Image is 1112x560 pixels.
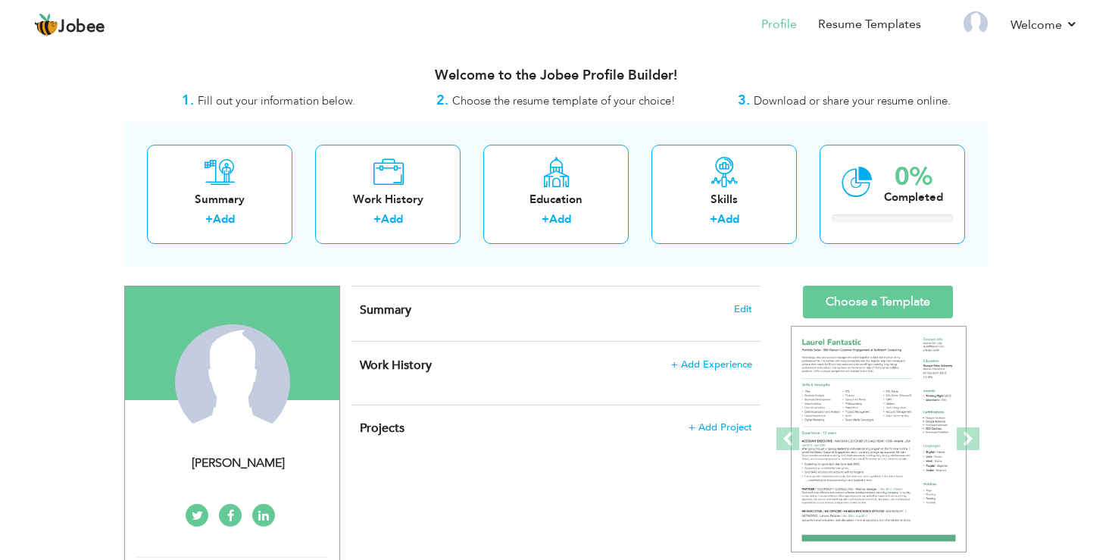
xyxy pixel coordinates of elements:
span: + Add Project [689,422,752,433]
a: Add [549,211,571,227]
div: 0% [884,164,943,189]
a: Welcome [1010,16,1078,34]
img: Profile Img [964,11,988,36]
label: + [710,211,717,227]
img: jobee.io [34,13,58,37]
a: Add [213,211,235,227]
a: Add [381,211,403,227]
span: Edit [734,304,752,314]
a: Profile [761,16,797,33]
div: Skills [664,192,785,208]
img: Asad Aftab [175,324,290,440]
div: [PERSON_NAME] [136,455,339,472]
div: Completed [884,189,943,205]
span: + Add Experience [671,359,752,370]
div: Summary [159,192,280,208]
span: Summary [360,302,411,318]
label: + [373,211,381,227]
a: Choose a Template [803,286,953,318]
span: Jobee [58,19,105,36]
strong: 3. [738,91,750,110]
a: Jobee [34,13,105,37]
div: Education [495,192,617,208]
a: Add [717,211,739,227]
span: Work History [360,357,432,374]
span: Projects [360,420,405,436]
h4: Adding a summary is a quick and easy way to highlight your experience and interests. [360,302,752,318]
label: + [542,211,549,227]
div: Work History [327,192,448,208]
a: Resume Templates [818,16,921,33]
h4: This helps to show the companies you have worked for. [360,358,752,373]
h4: This helps to highlight the project, tools and skills you have worked on. [360,421,752,436]
span: Fill out your information below. [198,93,355,108]
strong: 1. [182,91,194,110]
strong: 2. [436,91,448,110]
h3: Welcome to the Jobee Profile Builder! [124,68,988,83]
span: Download or share your resume online. [754,93,951,108]
span: Choose the resume template of your choice! [452,93,676,108]
label: + [205,211,213,227]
